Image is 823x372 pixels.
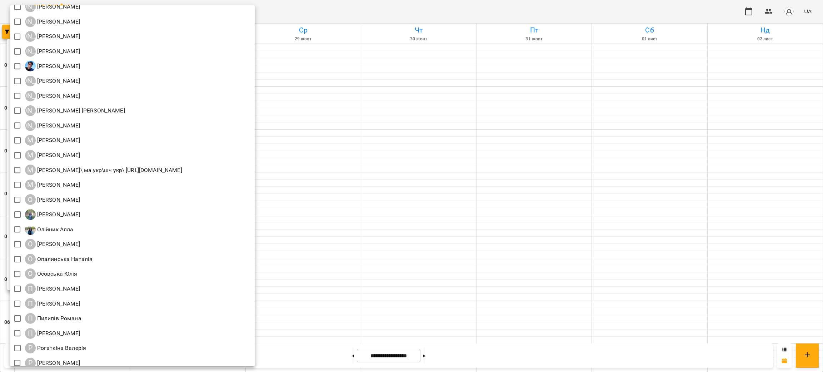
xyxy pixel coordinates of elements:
[36,77,80,85] p: [PERSON_NAME]
[25,1,36,12] div: [PERSON_NAME]
[25,358,36,368] div: Р
[25,194,36,205] div: О
[25,105,125,116] a: [PERSON_NAME] [PERSON_NAME] [PERSON_NAME]
[36,47,80,56] p: [PERSON_NAME]
[36,181,80,189] p: [PERSON_NAME]
[36,210,80,219] p: [PERSON_NAME]
[36,270,78,278] p: Осовська Юлія
[25,298,80,309] a: П [PERSON_NAME]
[25,254,93,265] div: Опалинська Наталія
[25,46,80,57] div: Курик Марія
[36,329,80,338] p: [PERSON_NAME]
[25,16,80,27] a: [PERSON_NAME] [PERSON_NAME]
[25,46,36,57] div: [PERSON_NAME]
[36,359,80,367] p: [PERSON_NAME]
[25,1,80,12] div: Красюк Анжела
[25,16,80,27] div: Кропотова Антоніна
[25,91,80,101] div: Луньова Ганна
[25,283,80,294] div: Панасенко Дарина
[25,239,36,250] div: О
[25,31,80,42] div: Курбанова Софія
[25,209,36,220] img: О
[36,136,80,145] p: [PERSON_NAME]
[36,62,80,71] p: [PERSON_NAME]
[36,285,80,293] p: [PERSON_NAME]
[25,165,36,175] div: М
[36,106,125,115] p: [PERSON_NAME] [PERSON_NAME]
[25,194,80,205] a: О [PERSON_NAME]
[25,150,80,161] a: М [PERSON_NAME]
[25,268,36,279] div: О
[25,76,36,86] div: [PERSON_NAME]
[25,209,80,220] a: О [PERSON_NAME]
[25,91,80,101] a: [PERSON_NAME] [PERSON_NAME]
[25,254,93,265] a: О Опалинська Наталія
[25,150,36,161] div: М
[25,1,80,12] a: [PERSON_NAME] [PERSON_NAME]
[25,120,80,131] a: [PERSON_NAME] [PERSON_NAME]
[25,224,74,235] div: Олійник Алла
[25,283,80,294] a: П [PERSON_NAME]
[25,120,80,131] div: Лісняк Оксана
[25,343,36,353] div: Р
[25,180,36,190] div: М
[36,151,80,160] p: [PERSON_NAME]
[25,46,80,57] a: [PERSON_NAME] [PERSON_NAME]
[25,61,80,71] a: Л [PERSON_NAME]
[25,31,36,42] div: [PERSON_NAME]
[25,343,86,353] div: Рогаткіна Валерія
[25,224,74,235] a: О Олійник Алла
[25,91,36,101] div: [PERSON_NAME]
[36,121,80,130] p: [PERSON_NAME]
[36,240,80,248] p: [PERSON_NAME]
[25,358,80,368] div: Руденко Наталія Юріївна
[25,61,80,71] div: Легоша Олексій
[25,239,80,250] div: Олійник Валентин
[25,61,36,71] img: Л
[25,105,36,116] div: [PERSON_NAME]
[36,196,80,204] p: [PERSON_NAME]
[36,314,81,323] p: Пилипів Романа
[25,283,36,294] div: П
[25,120,36,131] div: [PERSON_NAME]
[25,16,36,27] div: [PERSON_NAME]
[25,313,81,324] a: П Пилипів Романа
[25,31,80,42] a: [PERSON_NAME] [PERSON_NAME]
[25,76,80,86] div: Литвин Галина
[25,343,86,353] a: Р Рогаткіна Валерія
[25,135,36,146] div: М
[25,268,78,279] a: О Осовська Юлія
[25,224,36,235] img: О
[25,165,182,175] div: Мойсук Надія\ ма укр\шч укр\ https://us06web.zoom.us/j/84559859332
[25,254,36,265] div: О
[36,300,80,308] p: [PERSON_NAME]
[36,92,80,100] p: [PERSON_NAME]
[36,166,182,175] p: [PERSON_NAME]\ ма укр\шч укр\ [URL][DOMAIN_NAME]
[25,298,80,309] div: Перейма Юлія
[36,32,80,41] p: [PERSON_NAME]
[25,194,80,205] div: Оксана Ушакова
[36,255,93,263] p: Опалинська Наталія
[25,180,80,190] div: Мосюра Лариса
[36,225,74,234] p: Олійник Алла
[36,2,80,11] p: [PERSON_NAME]
[25,135,80,146] a: М [PERSON_NAME]
[25,328,36,339] div: П
[25,298,36,309] div: П
[25,209,80,220] div: Оладько Марія
[25,328,80,339] a: П [PERSON_NAME]
[25,358,80,368] a: Р [PERSON_NAME]
[25,313,81,324] div: Пилипів Романа
[25,313,36,324] div: П
[25,268,78,279] div: Осовська Юлія
[25,165,182,175] a: М [PERSON_NAME]\ ма укр\шч укр\ [URL][DOMAIN_NAME]
[25,180,80,190] a: М [PERSON_NAME]
[25,150,80,161] div: Медюх Руслана
[36,17,80,26] p: [PERSON_NAME]
[25,328,80,339] div: Попроцька Ольга
[25,239,80,250] a: О [PERSON_NAME]
[36,344,86,352] p: Рогаткіна Валерія
[25,76,80,86] a: [PERSON_NAME] [PERSON_NAME]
